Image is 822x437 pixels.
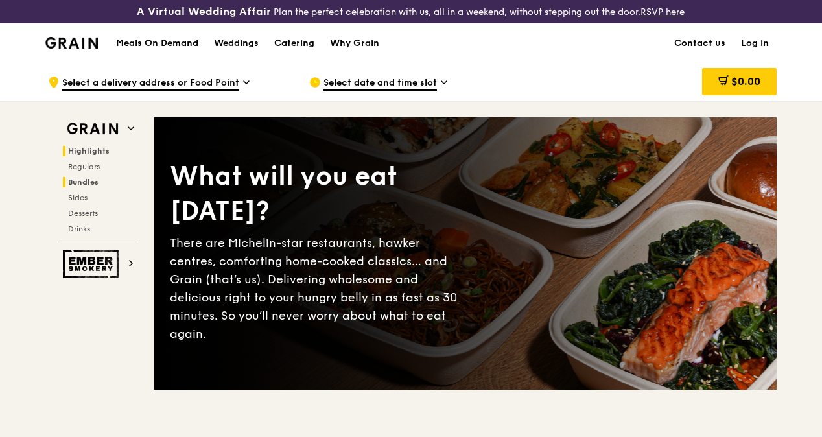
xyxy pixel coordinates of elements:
[170,234,465,343] div: There are Michelin-star restaurants, hawker centres, comforting home-cooked classics… and Grain (...
[731,75,760,88] span: $0.00
[330,24,379,63] div: Why Grain
[274,24,314,63] div: Catering
[266,24,322,63] a: Catering
[68,178,99,187] span: Bundles
[63,117,123,141] img: Grain web logo
[206,24,266,63] a: Weddings
[68,162,100,171] span: Regulars
[63,250,123,278] img: Ember Smokery web logo
[68,209,98,218] span: Desserts
[68,193,88,202] span: Sides
[323,77,437,91] span: Select date and time slot
[733,24,777,63] a: Log in
[62,77,239,91] span: Select a delivery address or Food Point
[214,24,259,63] div: Weddings
[68,224,90,233] span: Drinks
[170,159,465,229] div: What will you eat [DATE]?
[137,5,685,18] div: Plan the perfect celebration with us, all in a weekend, without stepping out the door.
[45,37,98,49] img: Grain
[640,6,685,18] a: RSVP here
[137,5,271,18] h3: A Virtual Wedding Affair
[68,147,110,156] span: Highlights
[45,23,98,62] a: GrainGrain
[666,24,733,63] a: Contact us
[116,37,198,50] h1: Meals On Demand
[322,24,387,63] a: Why Grain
